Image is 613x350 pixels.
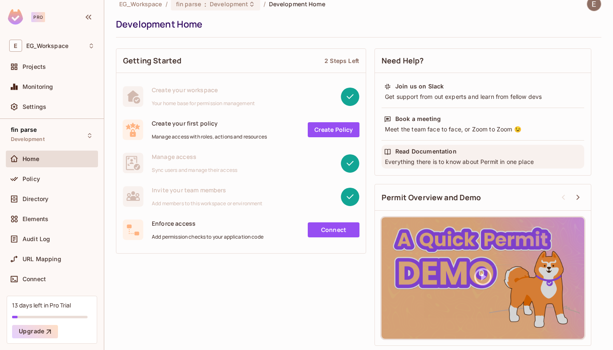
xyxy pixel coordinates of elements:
[152,186,263,194] span: Invite your team members
[152,200,263,207] span: Add members to this workspace or environment
[23,103,46,110] span: Settings
[152,133,267,140] span: Manage access with roles, actions and resources
[23,236,50,242] span: Audit Log
[116,18,597,30] div: Development Home
[382,55,424,66] span: Need Help?
[23,276,46,282] span: Connect
[152,119,267,127] span: Create your first policy
[123,55,181,66] span: Getting Started
[12,301,71,309] div: 13 days left in Pro Trial
[23,256,61,262] span: URL Mapping
[152,153,237,161] span: Manage access
[382,192,481,203] span: Permit Overview and Demo
[11,136,45,143] span: Development
[8,9,23,25] img: SReyMgAAAABJRU5ErkJggg==
[26,43,68,49] span: Workspace: EG_Workspace
[152,100,255,107] span: Your home base for permission management
[308,122,359,137] a: Create Policy
[23,176,40,182] span: Policy
[395,82,444,91] div: Join us on Slack
[395,115,441,123] div: Book a meeting
[152,86,255,94] span: Create your workspace
[384,125,582,133] div: Meet the team face to face, or Zoom to Zoom 😉
[23,196,48,202] span: Directory
[23,216,48,222] span: Elements
[152,219,264,227] span: Enforce access
[395,147,457,156] div: Read Documentation
[11,126,37,133] span: fin parse
[204,1,207,8] span: :
[9,40,22,52] span: E
[384,158,582,166] div: Everything there is to know about Permit in one place
[12,325,58,338] button: Upgrade
[152,234,264,240] span: Add permission checks to your application code
[31,12,45,22] div: Pro
[324,57,359,65] div: 2 Steps Left
[152,167,237,174] span: Sync users and manage their access
[23,156,40,162] span: Home
[23,63,46,70] span: Projects
[384,93,582,101] div: Get support from out experts and learn from fellow devs
[308,222,359,237] a: Connect
[23,83,53,90] span: Monitoring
